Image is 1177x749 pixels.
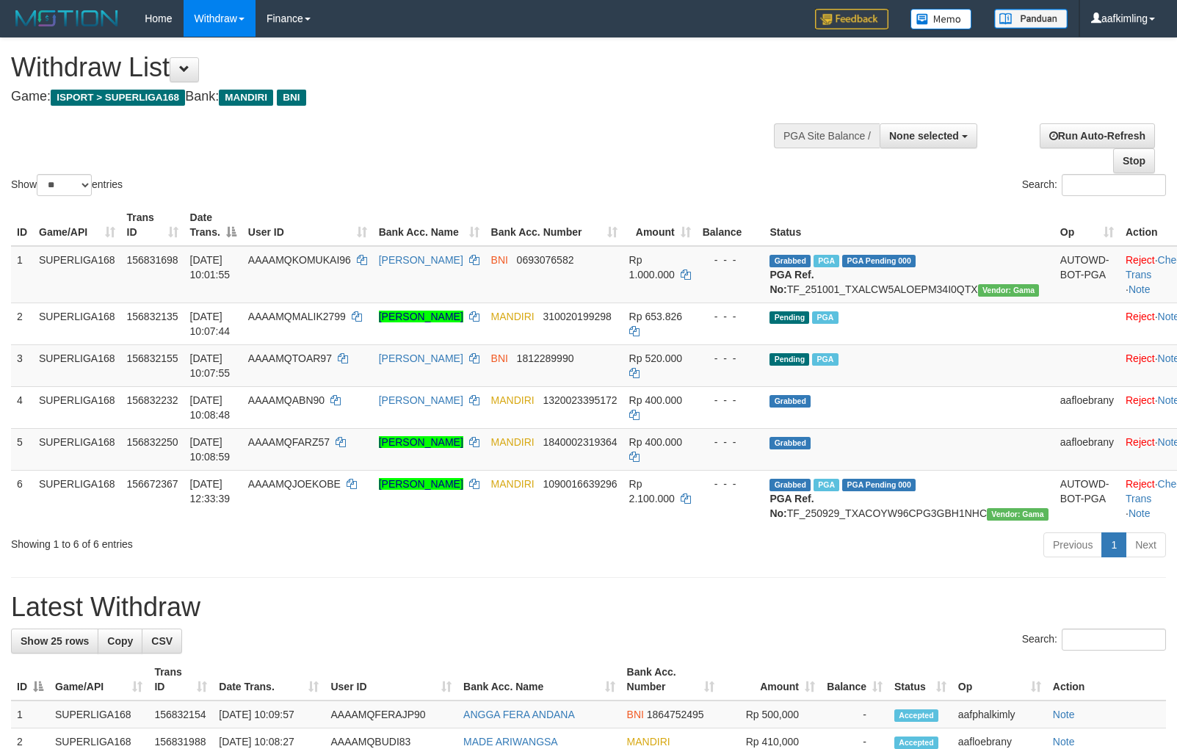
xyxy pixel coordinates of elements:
[33,246,121,303] td: SUPERLIGA168
[33,344,121,386] td: SUPERLIGA168
[379,352,463,364] a: [PERSON_NAME]
[127,436,178,448] span: 156832250
[647,709,704,720] span: Copy 1864752495 to clipboard
[21,635,89,647] span: Show 25 rows
[11,428,33,470] td: 5
[127,352,178,364] span: 156832155
[127,478,178,490] span: 156672367
[769,269,814,295] b: PGA Ref. No:
[1113,148,1155,173] a: Stop
[815,9,888,29] img: Feedback.jpg
[764,246,1054,303] td: TF_251001_TXALCW5ALOEPM34I0QTX
[627,709,644,720] span: BNI
[842,255,916,267] span: PGA Pending
[11,593,1166,622] h1: Latest Withdraw
[703,435,758,449] div: - - -
[121,204,184,246] th: Trans ID: activate to sort column ascending
[11,53,770,82] h1: Withdraw List
[277,90,305,106] span: BNI
[127,394,178,406] span: 156832232
[491,394,535,406] span: MANDIRI
[1126,311,1155,322] a: Reject
[629,352,682,364] span: Rp 520.000
[184,204,242,246] th: Date Trans.: activate to sort column descending
[703,253,758,267] div: - - -
[491,478,535,490] span: MANDIRI
[148,701,213,728] td: 156832154
[543,478,617,490] span: Copy 1090016639296 to clipboard
[697,204,764,246] th: Balance
[11,174,123,196] label: Show entries
[889,130,959,142] span: None selected
[491,436,535,448] span: MANDIRI
[11,204,33,246] th: ID
[379,436,463,448] a: [PERSON_NAME]
[49,701,148,728] td: SUPERLIGA168
[543,311,611,322] span: Copy 310020199298 to clipboard
[629,478,675,504] span: Rp 2.100.000
[491,311,535,322] span: MANDIRI
[1126,436,1155,448] a: Reject
[1053,709,1075,720] a: Note
[703,351,758,366] div: - - -
[629,394,682,406] span: Rp 400.000
[1062,629,1166,651] input: Search:
[894,709,938,722] span: Accepted
[764,470,1054,527] td: TF_250929_TXACOYW96CPG3GBH1NHC
[11,701,49,728] td: 1
[190,436,231,463] span: [DATE] 10:08:59
[148,659,213,701] th: Trans ID: activate to sort column ascending
[1126,352,1155,364] a: Reject
[107,635,133,647] span: Copy
[242,204,373,246] th: User ID: activate to sort column ascending
[248,311,346,322] span: AAAAMQMALIK2799
[33,428,121,470] td: SUPERLIGA168
[33,204,121,246] th: Game/API: activate to sort column ascending
[1126,478,1155,490] a: Reject
[11,629,98,654] a: Show 25 rows
[769,255,811,267] span: Grabbed
[814,479,839,491] span: Marked by aafsengchandara
[517,352,574,364] span: Copy 1812289990 to clipboard
[1022,629,1166,651] label: Search:
[987,508,1049,521] span: Vendor URL: https://trx31.1velocity.biz
[151,635,173,647] span: CSV
[1054,246,1120,303] td: AUTOWD-BOT-PGA
[623,204,697,246] th: Amount: activate to sort column ascending
[1022,174,1166,196] label: Search:
[190,394,231,421] span: [DATE] 10:08:48
[1040,123,1155,148] a: Run Auto-Refresh
[11,659,49,701] th: ID: activate to sort column descending
[248,352,332,364] span: AAAAMQTOAR97
[248,436,330,448] span: AAAAMQFARZ57
[463,736,558,748] a: MADE ARIWANGSA
[812,353,838,366] span: Marked by aafchhiseyha
[517,254,574,266] span: Copy 0693076582 to clipboard
[325,701,457,728] td: AAAAMQFERAJP90
[190,311,231,337] span: [DATE] 10:07:44
[219,90,273,106] span: MANDIRI
[629,436,682,448] span: Rp 400.000
[457,659,620,701] th: Bank Acc. Name: activate to sort column ascending
[621,659,720,701] th: Bank Acc. Number: activate to sort column ascending
[812,311,838,324] span: Marked by aafsoycanthlai
[33,386,121,428] td: SUPERLIGA168
[769,311,809,324] span: Pending
[379,254,463,266] a: [PERSON_NAME]
[248,254,351,266] span: AAAAMQKOMUKAI96
[142,629,182,654] a: CSV
[1054,470,1120,527] td: AUTOWD-BOT-PGA
[880,123,977,148] button: None selected
[978,284,1040,297] span: Vendor URL: https://trx31.1velocity.biz
[190,254,231,281] span: [DATE] 10:01:55
[888,659,952,701] th: Status: activate to sort column ascending
[703,309,758,324] div: - - -
[11,344,33,386] td: 3
[1054,386,1120,428] td: aafloebrany
[379,394,463,406] a: [PERSON_NAME]
[764,204,1054,246] th: Status
[769,479,811,491] span: Grabbed
[629,311,682,322] span: Rp 653.826
[33,303,121,344] td: SUPERLIGA168
[842,479,916,491] span: PGA Pending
